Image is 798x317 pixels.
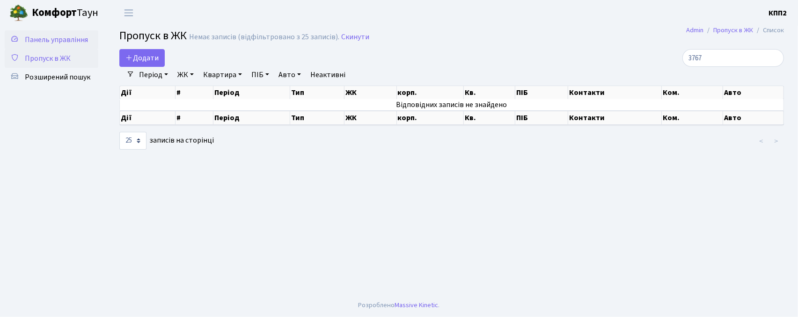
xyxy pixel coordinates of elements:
[515,86,569,99] th: ПІБ
[769,8,787,18] b: КПП2
[344,111,396,125] th: ЖК
[662,86,723,99] th: Ком.
[32,5,98,21] span: Таун
[290,86,345,99] th: Тип
[5,49,98,68] a: Пропуск в ЖК
[25,35,88,45] span: Панель управління
[672,21,798,40] nav: breadcrumb
[176,86,213,99] th: #
[682,49,784,67] input: Пошук...
[5,68,98,86] a: Розширений пошук
[5,30,98,49] a: Панель управління
[174,67,198,83] a: ЖК
[119,132,146,150] select: записів на сторінці
[753,25,784,36] li: Список
[395,300,439,310] a: Massive Kinetic
[568,86,662,99] th: Контакти
[344,86,396,99] th: ЖК
[341,33,369,42] a: Скинути
[25,72,90,82] span: Розширений пошук
[662,111,723,125] th: Ком.
[397,111,464,125] th: корп.
[397,86,464,99] th: корп.
[9,4,28,22] img: logo.png
[135,67,172,83] a: Період
[307,67,349,83] a: Неактивні
[568,111,662,125] th: Контакти
[213,111,290,125] th: Період
[723,86,784,99] th: Авто
[25,53,71,64] span: Пропуск в ЖК
[686,25,703,35] a: Admin
[464,111,515,125] th: Кв.
[769,7,787,19] a: КПП2
[464,86,515,99] th: Кв.
[125,53,159,63] span: Додати
[117,5,140,21] button: Переключити навігацію
[723,111,784,125] th: Авто
[119,132,214,150] label: записів на сторінці
[32,5,77,20] b: Комфорт
[290,111,345,125] th: Тип
[515,111,569,125] th: ПІБ
[275,67,305,83] a: Авто
[213,86,290,99] th: Період
[199,67,246,83] a: Квартира
[120,86,176,99] th: Дії
[120,111,176,125] th: Дії
[189,33,339,42] div: Немає записів (відфільтровано з 25 записів).
[359,300,440,310] div: Розроблено .
[248,67,273,83] a: ПІБ
[119,49,165,67] a: Додати
[120,99,784,110] td: Відповідних записів не знайдено
[119,28,187,44] span: Пропуск в ЖК
[176,111,213,125] th: #
[713,25,753,35] a: Пропуск в ЖК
